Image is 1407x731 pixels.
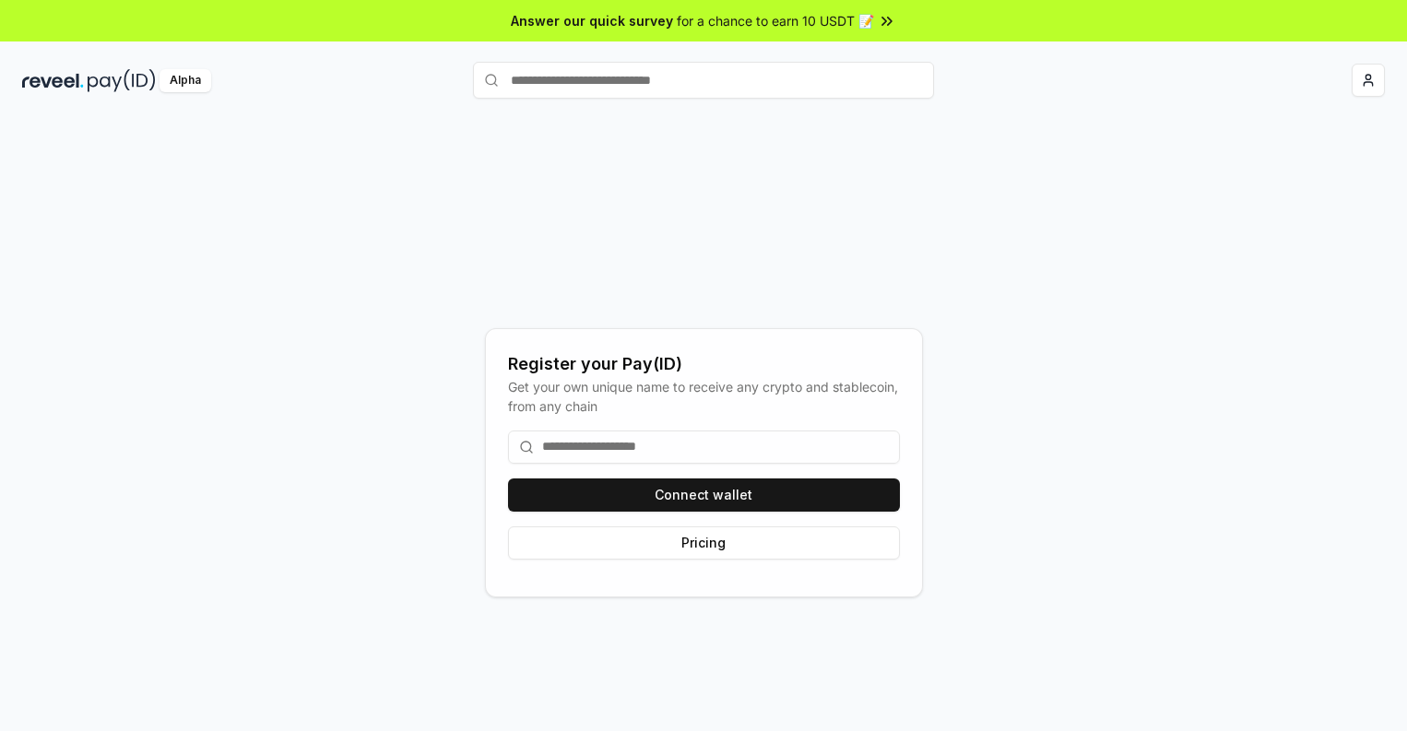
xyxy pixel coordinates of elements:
div: Alpha [160,69,211,92]
span: Answer our quick survey [511,11,673,30]
img: reveel_dark [22,69,84,92]
button: Pricing [508,526,900,560]
div: Get your own unique name to receive any crypto and stablecoin, from any chain [508,377,900,416]
button: Connect wallet [508,478,900,512]
img: pay_id [88,69,156,92]
span: for a chance to earn 10 USDT 📝 [677,11,874,30]
div: Register your Pay(ID) [508,351,900,377]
